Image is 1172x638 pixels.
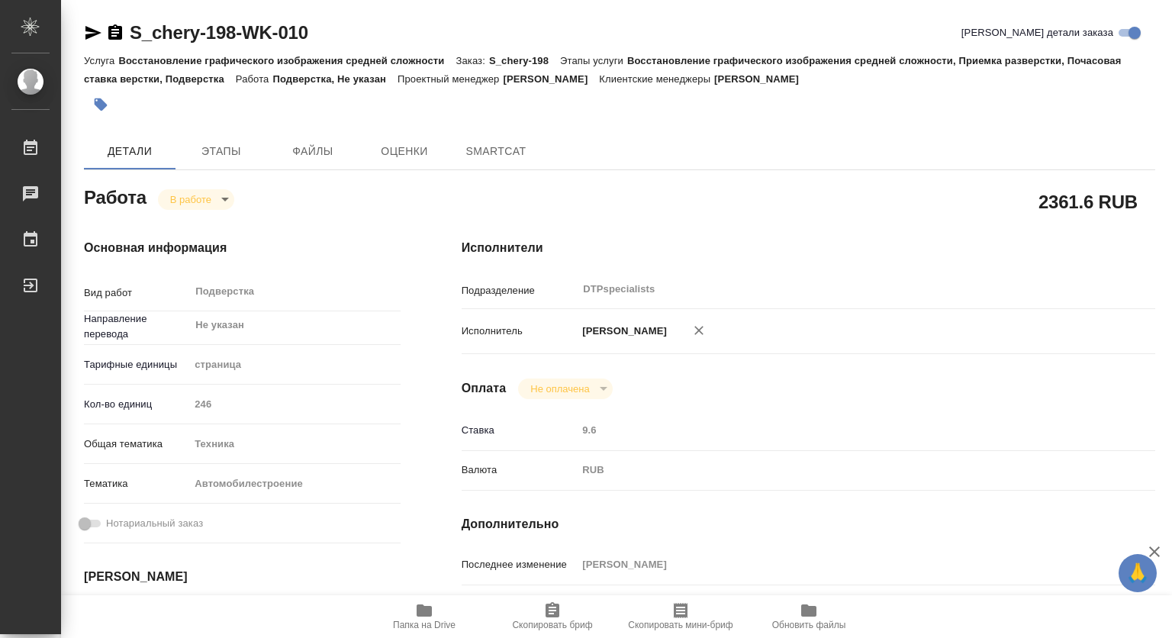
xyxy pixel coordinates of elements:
[577,457,1097,483] div: RUB
[189,471,400,497] div: Автомобилестроение
[577,553,1097,575] input: Пустое поле
[106,516,203,531] span: Нотариальный заказ
[368,142,441,161] span: Оценки
[189,393,400,415] input: Пустое поле
[84,437,189,452] p: Общая тематика
[772,620,846,630] span: Обновить файлы
[118,55,456,66] p: Восстановление графического изображения средней сложности
[745,595,873,638] button: Обновить файлы
[84,285,189,301] p: Вид работ
[462,423,578,438] p: Ставка
[189,352,400,378] div: страница
[462,324,578,339] p: Исполнитель
[158,189,234,210] div: В работе
[526,382,594,395] button: Не оплачена
[462,515,1155,533] h4: Дополнительно
[84,24,102,42] button: Скопировать ссылку для ЯМессенджера
[84,476,189,491] p: Тематика
[106,24,124,42] button: Скопировать ссылку
[166,193,216,206] button: В работе
[185,142,258,161] span: Этапы
[462,283,578,298] p: Подразделение
[456,55,488,66] p: Заказ:
[512,620,592,630] span: Скопировать бриф
[84,357,189,372] p: Тарифные единицы
[84,182,146,210] h2: Работа
[462,557,578,572] p: Последнее изменение
[130,22,308,43] a: S_chery-198-WK-010
[236,73,273,85] p: Работа
[560,55,627,66] p: Этапы услуги
[577,419,1097,441] input: Пустое поле
[459,142,533,161] span: SmartCat
[599,73,714,85] p: Клиентские менеджеры
[272,73,398,85] p: Подверстка, Не указан
[488,595,617,638] button: Скопировать бриф
[462,379,507,398] h4: Оплата
[393,620,456,630] span: Папка на Drive
[489,55,560,66] p: S_chery-198
[84,568,401,586] h4: [PERSON_NAME]
[714,73,810,85] p: [PERSON_NAME]
[84,397,189,412] p: Кол-во единиц
[84,239,401,257] h4: Основная информация
[462,462,578,478] p: Валюта
[93,142,166,161] span: Детали
[682,314,716,347] button: Удалить исполнителя
[84,88,118,121] button: Добавить тэг
[503,73,599,85] p: [PERSON_NAME]
[84,55,118,66] p: Услуга
[276,142,349,161] span: Файлы
[1125,557,1151,589] span: 🙏
[961,25,1113,40] span: [PERSON_NAME] детали заказа
[577,594,1097,635] textarea: вернуть картинки обратно в eps (готово пока только 6шт) [URL][DOMAIN_NAME]
[1119,554,1157,592] button: 🙏
[577,324,667,339] p: [PERSON_NAME]
[189,431,400,457] div: Техника
[1038,188,1138,214] h2: 2361.6 RUB
[617,595,745,638] button: Скопировать мини-бриф
[398,73,503,85] p: Проектный менеджер
[84,311,189,342] p: Направление перевода
[628,620,732,630] span: Скопировать мини-бриф
[360,595,488,638] button: Папка на Drive
[518,379,612,399] div: В работе
[462,239,1155,257] h4: Исполнители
